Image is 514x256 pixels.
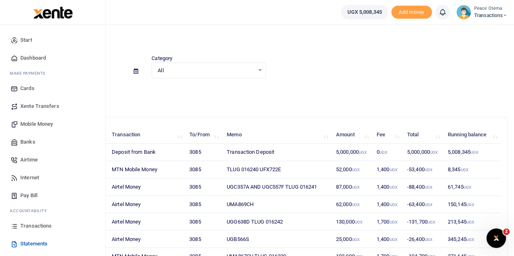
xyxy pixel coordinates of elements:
small: UGX [389,168,397,172]
span: Pay Bill [20,191,37,200]
td: 3085 [185,213,222,230]
td: Transaction Deposit [222,144,332,161]
small: UGX [424,237,432,242]
td: Airtel Money [107,196,185,213]
td: -53,400 [403,161,443,179]
a: Dashboard [7,49,99,67]
a: Start [7,31,99,49]
label: Category [152,54,172,62]
small: UGX [424,168,432,172]
td: 3085 [185,144,222,161]
td: Airtel Money [107,213,185,230]
span: Airtime [20,156,38,164]
li: Wallet ballance [338,5,391,19]
span: All [158,67,254,75]
span: Mobile Money [20,120,53,128]
a: Add money [391,9,432,15]
small: UGX [351,237,359,242]
a: UGX 5,008,345 [341,5,388,19]
span: Transactions [474,12,507,19]
li: Ac [7,204,99,217]
th: Running balance: activate to sort column ascending [443,126,501,144]
td: 62,000 [332,196,372,213]
td: 5,000,000 [332,144,372,161]
span: 2 [503,228,510,235]
small: UGX [351,185,359,189]
span: Statements [20,240,48,248]
td: 213,545 [443,213,501,230]
td: -63,400 [403,196,443,213]
small: UGX [389,237,397,242]
a: Banks [7,133,99,151]
th: Memo: activate to sort column ascending [222,126,332,144]
small: UGX [424,185,432,189]
small: UGX [430,150,438,155]
span: Dashboard [20,54,46,62]
h4: Statements [31,35,507,44]
a: profile-user Peace Otema Transactions [456,5,507,19]
a: logo-small logo-large logo-large [33,9,73,15]
span: Transactions [20,222,52,230]
small: UGX [351,168,359,172]
img: profile-user [456,5,471,19]
a: Statements [7,235,99,253]
span: Banks [20,138,35,146]
span: Start [20,36,32,44]
th: Total: activate to sort column ascending [403,126,443,144]
a: Cards [7,80,99,97]
td: 1,400 [372,179,403,196]
td: Airtel Money [107,179,185,196]
small: Peace Otema [474,5,507,12]
td: -88,400 [403,179,443,196]
iframe: Intercom live chat [486,228,506,248]
td: 1,400 [372,230,403,248]
th: Amount: activate to sort column ascending [332,126,372,144]
td: -131,700 [403,213,443,230]
small: UGX [466,202,474,207]
th: Fee: activate to sort column ascending [372,126,403,144]
td: 5,008,345 [443,144,501,161]
a: Transactions [7,217,99,235]
td: 3085 [185,179,222,196]
small: UGX [355,220,362,224]
small: UGX [359,150,367,155]
td: 1,700 [372,213,403,230]
td: -26,400 [403,230,443,248]
td: UGG638D TLUG 016242 [222,213,332,230]
small: UGX [463,185,471,189]
a: Airtime [7,151,99,169]
p: Download [31,88,507,97]
td: MTN Mobile Money [107,161,185,179]
small: UGX [389,202,397,207]
small: UGX [466,220,474,224]
td: 61,745 [443,179,501,196]
img: logo-large [33,6,73,19]
td: 130,000 [332,213,372,230]
span: Cards [20,84,35,93]
small: UGX [471,150,478,155]
th: To/From: activate to sort column ascending [185,126,222,144]
li: Toup your wallet [391,6,432,19]
li: M [7,67,99,80]
td: 345,245 [443,230,501,248]
small: UGX [466,237,474,242]
td: TLUG 016240 UFX722E [222,161,332,179]
small: UGX [427,220,435,224]
small: UGX [351,202,359,207]
td: 25,000 [332,230,372,248]
td: UGC357A AND UGC557F TLUG 016241 [222,179,332,196]
td: Airtel Money [107,230,185,248]
span: UGX 5,008,345 [347,8,382,16]
td: 52,000 [332,161,372,179]
td: UMA869CH [222,196,332,213]
td: 87,000 [332,179,372,196]
small: UGX [389,220,397,224]
a: Internet [7,169,99,187]
td: 3085 [185,230,222,248]
td: 0 [372,144,403,161]
a: Xente Transfers [7,97,99,115]
a: Mobile Money [7,115,99,133]
td: 5,000,000 [403,144,443,161]
small: UGX [380,150,387,155]
td: 8,345 [443,161,501,179]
